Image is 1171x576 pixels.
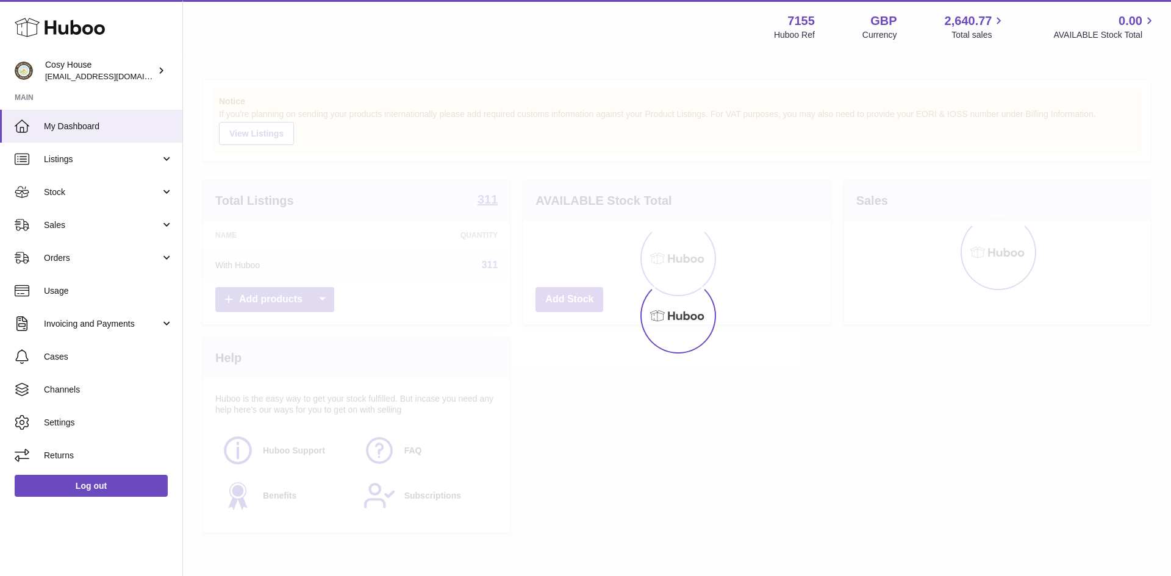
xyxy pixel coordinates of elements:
span: 2,640.77 [945,13,992,29]
span: AVAILABLE Stock Total [1053,29,1156,41]
span: Invoicing and Payments [44,318,160,330]
span: Usage [44,285,173,297]
span: My Dashboard [44,121,173,132]
strong: 7155 [787,13,815,29]
span: Channels [44,384,173,396]
span: 0.00 [1119,13,1142,29]
div: Huboo Ref [774,29,815,41]
a: 2,640.77 Total sales [945,13,1006,41]
span: [EMAIL_ADDRESS][DOMAIN_NAME] [45,71,179,81]
span: Orders [44,252,160,264]
span: Cases [44,351,173,363]
img: info@wholesomegoods.com [15,62,33,80]
div: Currency [862,29,897,41]
span: Total sales [951,29,1006,41]
span: Returns [44,450,173,461]
span: Settings [44,417,173,428]
span: Sales [44,219,160,231]
span: Listings [44,154,160,165]
strong: GBP [870,13,897,29]
a: Log out [15,475,168,497]
div: Cosy House [45,59,155,82]
span: Stock [44,187,160,198]
a: 0.00 AVAILABLE Stock Total [1053,13,1156,41]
